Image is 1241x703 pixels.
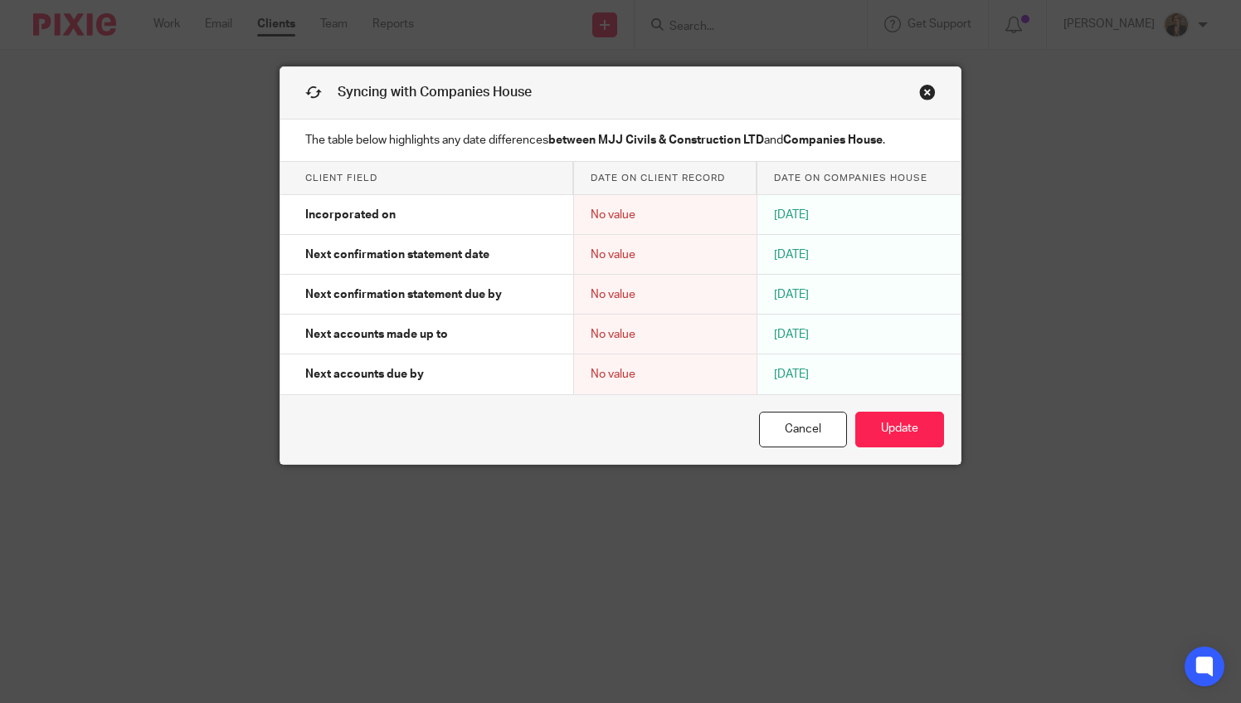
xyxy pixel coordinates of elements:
td: [DATE] [757,354,961,394]
td: No value [574,275,757,315]
td: No value [574,235,757,275]
td: [DATE] [757,275,961,315]
p: The table below highlights any date differences and . [280,120,961,162]
td: [DATE] [757,195,961,235]
td: [DATE] [757,315,961,354]
button: Update [855,412,944,447]
strong: Companies House [783,134,883,146]
td: [DATE] [757,235,961,275]
a: Close this dialog window [919,84,936,106]
td: Next accounts due by [280,354,574,394]
td: Next confirmation statement date [280,235,574,275]
th: Client field [280,162,574,195]
strong: between MJJ Civils & Construction LTD [548,134,764,146]
th: Date on Companies House [757,162,961,195]
td: No value [574,354,757,394]
td: Next confirmation statement due by [280,275,574,315]
td: No value [574,195,757,235]
th: Date on client record [574,162,757,195]
span: Syncing with Companies House [338,85,532,99]
td: No value [574,315,757,354]
td: Next accounts made up to [280,315,574,354]
td: Incorporated on [280,195,574,235]
a: Cancel [759,412,847,447]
